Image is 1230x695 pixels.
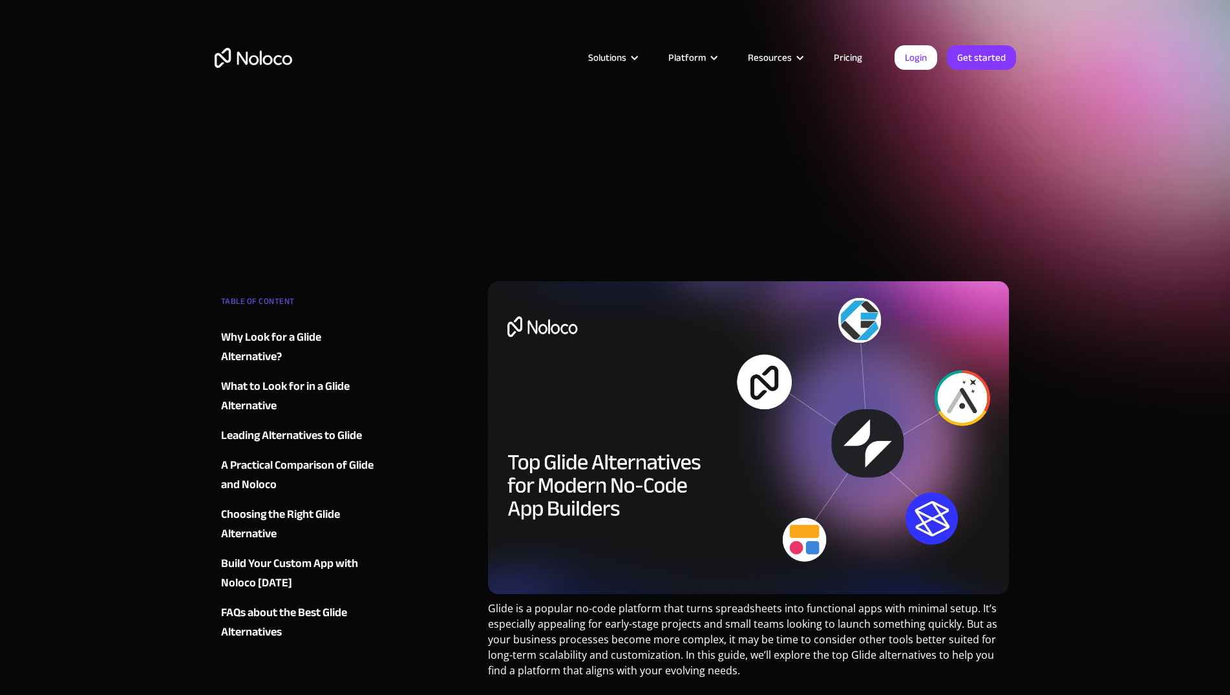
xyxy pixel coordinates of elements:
[221,377,377,416] a: What to Look for in a Glide Alternative
[221,554,377,593] a: Build Your Custom App with Noloco [DATE]
[588,49,626,66] div: Solutions
[221,505,377,544] a: Choosing the Right Glide Alternative
[895,45,937,70] a: Login
[748,49,792,66] div: Resources
[572,49,652,66] div: Solutions
[732,49,818,66] div: Resources
[221,456,377,495] a: A Practical Comparison of Glide and Noloco
[221,292,377,317] div: TABLE OF CONTENT
[215,48,292,68] a: home
[818,49,878,66] a: Pricing
[488,601,1010,688] p: Glide is a popular no-code platform that turns spreadsheets into functional apps with minimal set...
[221,328,377,367] a: Why Look for a Glide Alternative?
[221,603,377,642] a: FAQs about the Best Glide Alternatives
[652,49,732,66] div: Platform
[221,426,362,445] div: Leading Alternatives to Glide
[947,45,1016,70] a: Get started
[668,49,706,66] div: Platform
[221,426,377,445] a: Leading Alternatives to Glide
